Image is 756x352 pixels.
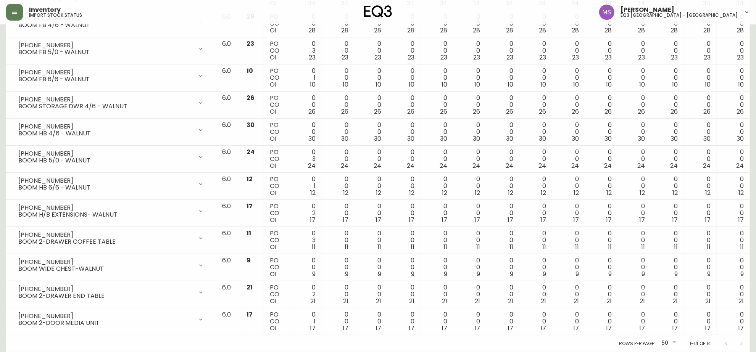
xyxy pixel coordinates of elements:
div: 0 0 [591,13,612,34]
td: 6.0 [216,146,240,173]
td: 6.0 [216,173,240,200]
td: 6.0 [216,119,240,146]
div: 0 0 [328,230,348,251]
div: 0 0 [690,68,711,88]
div: 0 0 [558,203,579,223]
div: [PHONE_NUMBER]BOOM WIDE CHEST-WALNUT [12,257,210,274]
div: [PHONE_NUMBER]BOOM HB 6/6 - WALNUT [12,176,210,193]
div: [PHONE_NUMBER] [18,123,193,130]
div: 0 0 [361,203,381,223]
div: 0 0 [591,149,612,169]
span: 30 [308,134,316,143]
div: 0 3 [295,149,316,169]
div: 0 0 [624,95,645,115]
span: 24 [637,161,645,170]
span: Inventory [29,7,61,13]
div: 0 0 [393,122,414,142]
span: 17 [310,215,316,224]
span: 12 [409,188,414,197]
div: 0 0 [624,68,645,88]
div: 0 0 [525,95,546,115]
div: [PHONE_NUMBER]BOOM 2-DOOR MEDIA UNIT [12,311,210,328]
div: 0 0 [459,176,480,196]
span: OI [270,215,276,224]
div: BOOM STORAGE DWR 4/6 - WALNUT [18,103,193,110]
span: 17 [540,215,546,224]
div: 0 0 [657,203,678,223]
div: 0 0 [427,149,447,169]
span: 24 [472,161,480,170]
span: 17 [705,215,711,224]
div: 0 0 [393,40,414,61]
div: [PHONE_NUMBER] [18,69,193,76]
span: 26 [671,107,678,116]
div: 0 0 [690,149,711,169]
div: 0 0 [459,230,480,251]
div: 0 0 [427,122,447,142]
td: 6.0 [216,227,240,254]
span: 30 [506,134,513,143]
span: OI [270,107,276,116]
span: 10 [474,80,480,89]
div: [PHONE_NUMBER]BOOM HB 5/0 - WALNUT [12,149,210,166]
span: 17 [474,215,480,224]
span: 28 [341,26,348,35]
span: 28 [605,26,612,35]
span: OI [270,80,276,89]
span: 28 [572,26,579,35]
div: [PHONE_NUMBER] [18,177,193,184]
div: 0 0 [492,95,513,115]
span: 17 [508,215,513,224]
div: 0 0 [361,230,381,251]
div: [PHONE_NUMBER]BOOM H/B EXTENSIONS- WALNUT [12,203,210,220]
div: 0 2 [295,203,316,223]
div: 0 0 [328,95,348,115]
span: 10 [705,80,711,89]
td: 6.0 [216,92,240,119]
span: 24 [736,161,744,170]
span: 23 [473,53,480,62]
div: BOOM H/B EXTENSIONS- WALNUT [18,211,193,218]
div: PO CO [270,40,283,61]
div: 0 0 [427,40,447,61]
div: 0 0 [361,40,381,61]
span: 10 [540,80,546,89]
td: 6.0 [216,37,240,64]
span: 28 [704,26,711,35]
div: 0 0 [459,40,480,61]
span: 24 [308,161,316,170]
div: 0 0 [525,122,546,142]
span: 12 [640,188,645,197]
div: 0 0 [591,95,612,115]
div: [PHONE_NUMBER] [18,231,193,238]
div: 0 0 [591,122,612,142]
span: 26 [374,107,382,116]
span: 28 [473,26,480,35]
div: 0 0 [558,68,579,88]
span: 10 [606,80,612,89]
span: 17 [606,215,612,224]
span: 26 [638,107,645,116]
div: 0 0 [295,95,316,115]
div: 0 0 [591,176,612,196]
div: 0 0 [657,122,678,142]
div: 0 0 [328,40,348,61]
div: 0 0 [657,176,678,196]
div: 0 0 [624,13,645,34]
span: 26 [440,107,447,116]
div: 0 0 [328,176,348,196]
div: 0 0 [459,95,480,115]
div: 0 0 [723,95,744,115]
span: 28 [374,26,382,35]
span: 17 [376,215,382,224]
div: 0 0 [624,40,645,61]
div: 50 [658,337,677,350]
div: 0 0 [492,203,513,223]
div: 0 0 [361,149,381,169]
div: PO CO [270,122,283,142]
span: 24 [506,161,513,170]
span: 30 [341,134,348,143]
div: BOOM HB 4/6 - WALNUT [18,130,193,137]
div: 0 0 [328,122,348,142]
span: 12 [574,188,579,197]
